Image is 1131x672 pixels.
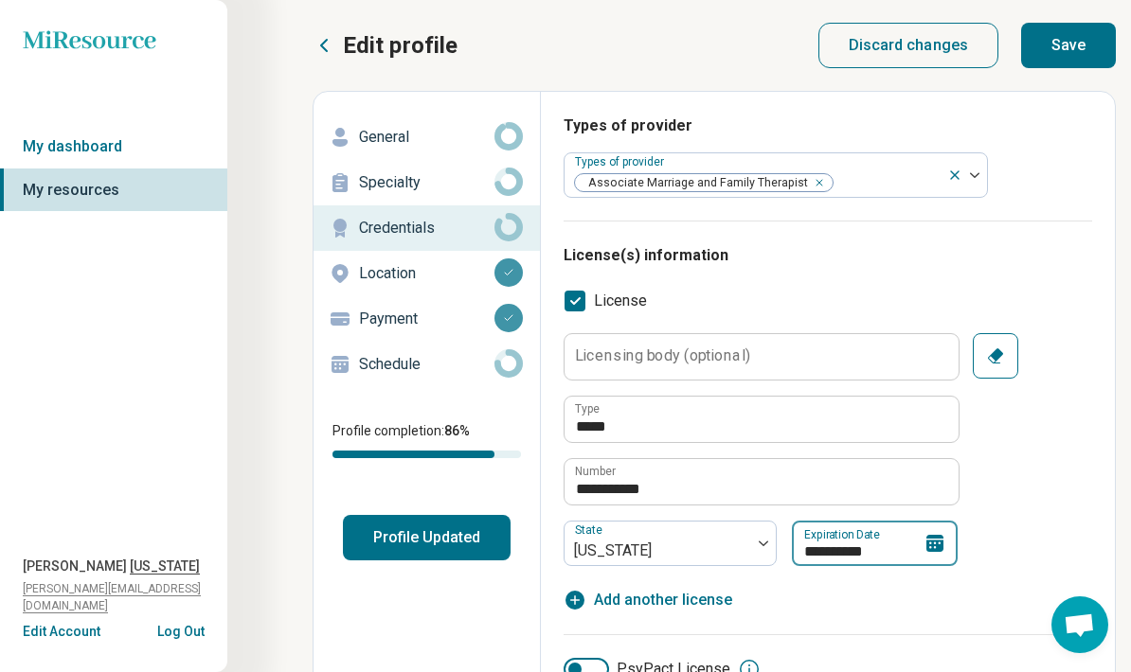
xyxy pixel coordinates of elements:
[313,30,458,61] button: Edit profile
[444,423,470,438] span: 86 %
[565,397,959,442] input: credential.licenses.0.name
[332,451,521,458] div: Profile completion
[23,557,200,576] span: [PERSON_NAME]
[23,622,100,642] button: Edit Account
[575,403,600,415] label: Type
[343,30,458,61] p: Edit profile
[564,589,732,611] button: Add another license
[314,251,540,296] a: Location
[1021,23,1116,68] button: Save
[359,171,494,194] p: Specialty
[359,308,494,330] p: Payment
[594,290,647,312] span: License
[314,410,540,469] div: Profile completion:
[314,342,540,387] a: Schedule
[594,589,732,611] span: Add another license
[314,205,540,251] a: Credentials
[1051,596,1108,653] div: Open chat
[575,155,668,168] label: Types of provider
[564,115,1092,137] h3: Types of provider
[359,126,494,149] p: General
[575,348,750,363] label: Licensing body (optional)
[359,217,494,239] p: Credentials
[575,523,606,537] label: State
[575,466,616,477] label: Number
[314,160,540,205] a: Specialty
[818,23,999,68] button: Discard changes
[575,174,814,192] span: Associate Marriage and Family Therapist
[564,244,1092,267] h3: License(s) information
[314,115,540,160] a: General
[359,353,494,376] p: Schedule
[314,296,540,342] a: Payment
[157,622,205,637] button: Log Out
[343,515,511,560] button: Profile Updated
[359,262,494,285] p: Location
